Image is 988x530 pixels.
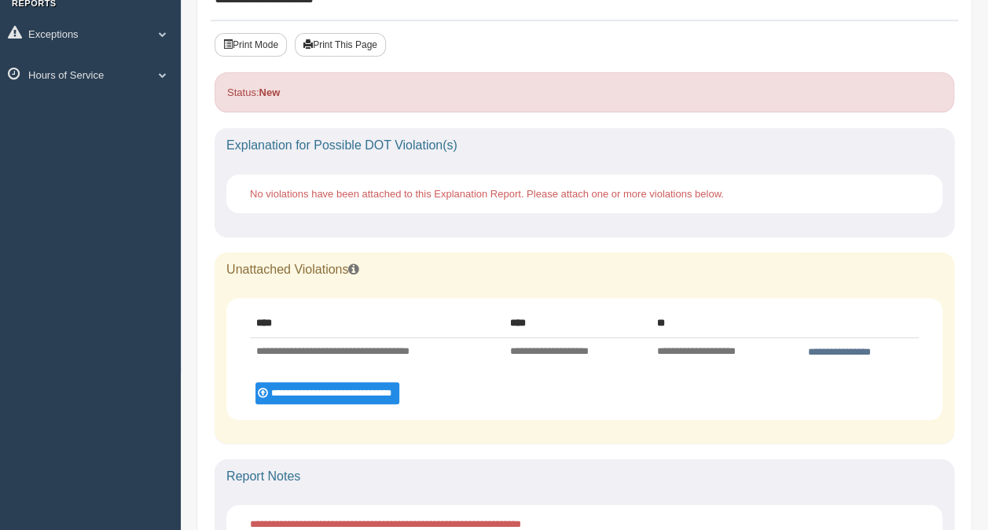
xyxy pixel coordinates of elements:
[215,128,954,163] div: Explanation for Possible DOT Violation(s)
[215,252,954,287] div: Unattached Violations
[250,188,724,200] span: No violations have been attached to this Explanation Report. Please attach one or more violations...
[215,459,954,494] div: Report Notes
[259,86,280,98] strong: New
[215,33,287,57] button: Print Mode
[215,72,954,112] div: Status:
[295,33,386,57] button: Print This Page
